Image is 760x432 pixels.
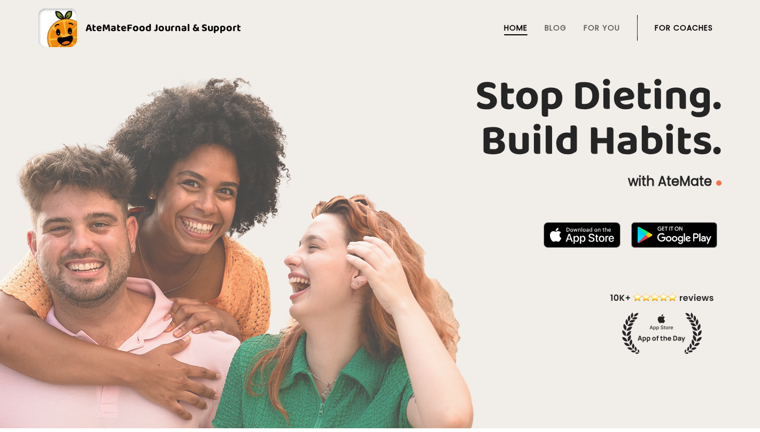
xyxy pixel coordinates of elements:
[504,24,528,32] a: Home
[38,173,722,190] p: with AteMate
[545,24,567,32] a: Blog
[655,24,713,32] a: For Coaches
[584,24,620,32] a: For You
[631,222,717,248] img: badge-download-google.png
[602,291,722,354] img: home-hero-appoftheday.png
[38,9,722,47] a: AteMateFood Journal & Support
[77,19,241,36] div: AteMate
[544,222,621,248] img: badge-download-apple.svg
[127,19,241,36] span: Food Journal & Support
[38,74,722,164] h1: Stop Dieting. Build Habits.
